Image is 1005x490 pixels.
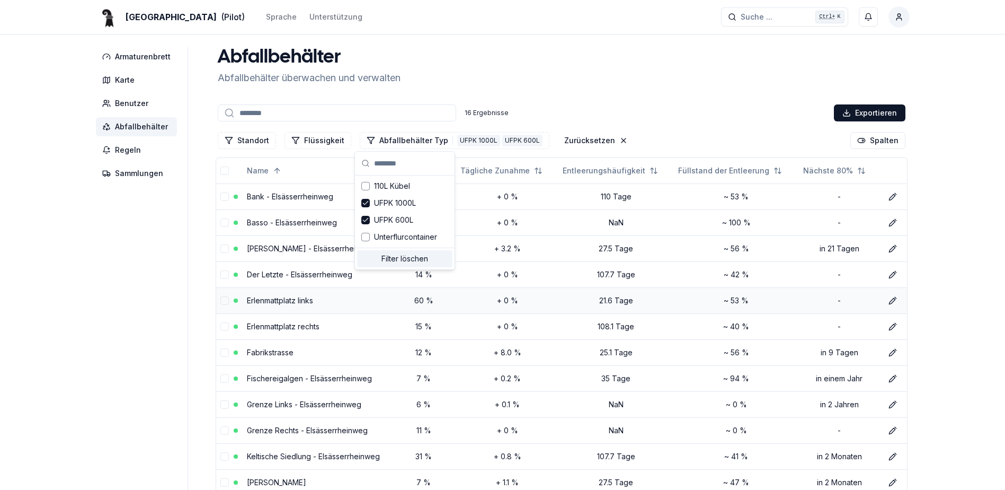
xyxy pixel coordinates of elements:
span: Regeln [115,145,141,155]
a: Erlenmattplatz rechts [247,322,319,331]
div: + 0 % [460,321,554,332]
button: Zeilen filtern [218,132,276,149]
button: select-row [220,478,229,487]
button: select-row [220,322,229,331]
button: Sorted ascending. Click to sort descending. [241,162,288,179]
button: select-row [220,218,229,227]
button: Not sorted. Click to sort ascending. [797,162,872,179]
div: ~ 41 % [678,451,794,462]
div: + 0 % [460,269,554,280]
div: + 0.2 % [460,373,554,384]
div: 25.1 Tage [563,347,670,358]
button: Zeilen filtern [284,132,351,149]
a: Fischereigalgen - Elsässerrheinweg [247,374,372,383]
button: select-row [220,296,229,305]
div: 6 % [395,399,452,410]
span: Füllstand der Entleerung [678,165,769,176]
button: Not sorted. Click to sort ascending. [672,162,788,179]
button: select-row [220,348,229,357]
a: Erlenmattplatz links [247,296,313,305]
div: - [803,295,876,306]
span: Abfallbehälter [115,121,168,132]
span: 110L Kübel [374,181,410,191]
div: + 0 % [460,191,554,202]
div: 60 % [395,295,452,306]
button: Filter zurücksetzen [558,132,634,149]
div: UFPK 1000L [457,135,500,146]
div: NaN [563,217,670,228]
span: Benutzer [115,98,148,109]
div: in 2 Jahren [803,399,876,410]
div: 31 % [395,451,452,462]
span: Sammlungen [115,168,163,179]
div: UFPK 600L [502,135,542,146]
div: - [803,321,876,332]
a: [PERSON_NAME] [247,478,306,487]
a: Abfallbehälter [96,117,181,136]
a: Regeln [96,141,181,160]
div: 107.7 Tage [563,269,670,280]
span: Tägliche Zunahme [460,165,530,176]
span: Armaturenbrett [115,51,171,62]
button: select-all [220,167,229,175]
button: select-row [220,270,229,279]
a: Benutzer [96,94,181,113]
div: 21.6 Tage [563,295,670,306]
a: Keltische Siedlung - Elsässerrheinweg [247,452,380,461]
div: Exportieren [834,104,905,121]
div: in 9 Tagen [803,347,876,358]
div: 107.7 Tage [563,451,670,462]
a: [GEOGRAPHIC_DATA](Pilot) [96,11,245,23]
a: Basso - Elsässerrheinweg [247,218,337,227]
div: 35 Tage [563,373,670,384]
div: in 2 Monaten [803,451,876,462]
button: select-row [220,426,229,435]
button: select-row [220,452,229,461]
button: select-row [220,244,229,253]
div: 108.1 Tage [563,321,670,332]
a: Der Letzte - Elsässerrheinweg [247,270,352,279]
div: 16 Ergebnisse [465,109,509,117]
div: + 0.1 % [460,399,554,410]
div: + 3.2 % [460,243,554,254]
div: 7 % [395,373,452,384]
div: ~ 53 % [678,295,794,306]
div: - [803,425,876,436]
button: Spalten ankreuzen [850,132,905,149]
div: ~ 0 % [678,399,794,410]
img: Basel Logo [96,4,121,30]
div: Sprache [266,12,297,22]
div: 12 % [395,347,452,358]
a: Grenze Links - Elsässerrheinweg [247,400,361,409]
span: Suche ... [741,12,772,22]
span: UFPK 600L [374,215,413,225]
h1: Abfallbehälter [218,47,401,68]
span: (Pilot) [221,11,245,23]
a: Fabrikstrasse [247,348,294,357]
span: Unterflurcontainer [374,232,437,242]
div: - [803,191,876,202]
a: [PERSON_NAME] - Elsässerrheinweg [247,244,375,253]
div: ~ 42 % [678,269,794,280]
div: in 2 Monaten [803,477,876,488]
a: Karte [96,71,181,90]
div: 15 % [395,321,452,332]
div: ~ 56 % [678,347,794,358]
div: + 8.0 % [460,347,554,358]
div: - [803,217,876,228]
span: Nächste 80% [803,165,853,176]
div: 27.5 Tage [563,477,670,488]
button: select-row [220,192,229,201]
button: Sprache [266,11,297,23]
div: ~ 47 % [678,477,794,488]
button: Not sorted. Click to sort ascending. [556,162,664,179]
span: UFPK 1000L [374,198,416,208]
div: ~ 53 % [678,191,794,202]
div: ~ 40 % [678,321,794,332]
div: + 1.1 % [460,477,554,488]
a: Bank - Elsässerrheinweg [247,192,333,201]
div: in einem Jahr [803,373,876,384]
div: ~ 56 % [678,243,794,254]
div: 7 % [395,477,452,488]
button: Zeilen filtern [360,132,549,149]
